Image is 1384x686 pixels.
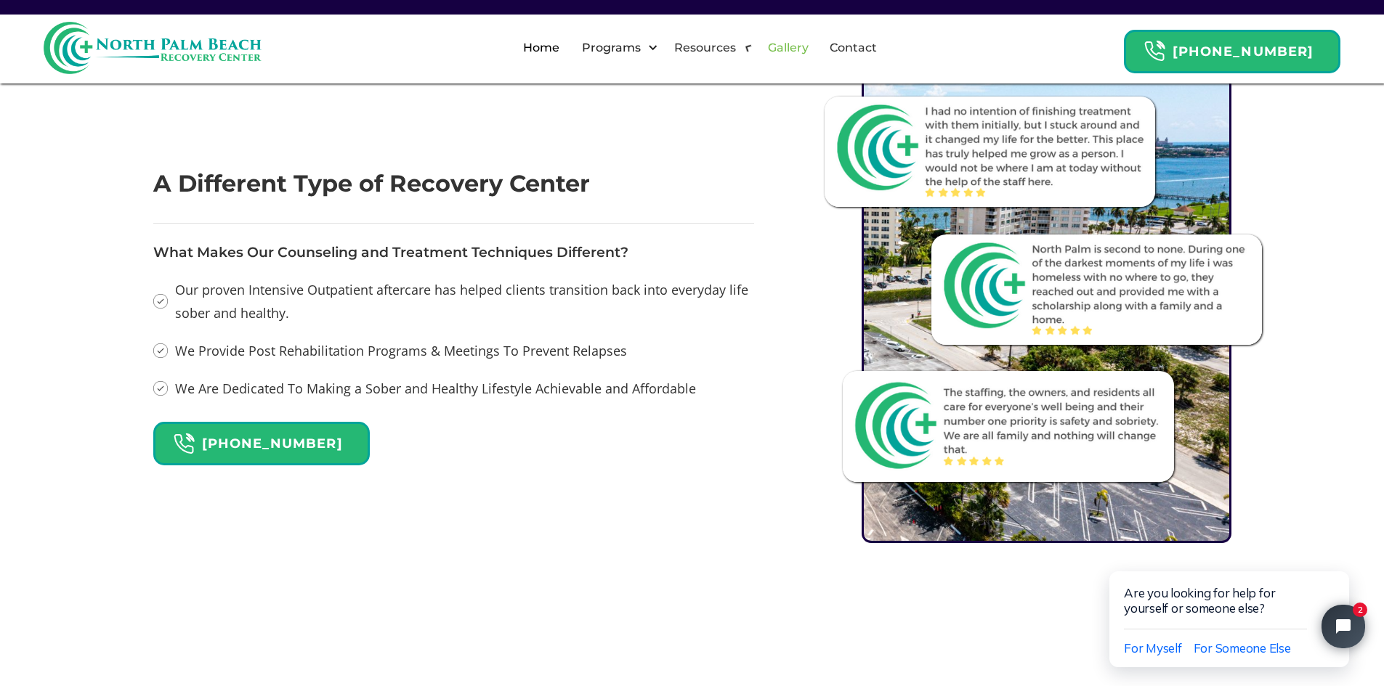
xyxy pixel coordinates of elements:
[202,436,343,452] strong: [PHONE_NUMBER]
[570,25,662,71] div: Programs
[821,25,886,71] a: Contact
[671,39,740,57] div: Resources
[759,25,817,71] a: Gallery
[153,415,370,465] a: Header Calendar Icons[PHONE_NUMBER]
[1124,23,1340,73] a: Header Calendar Icons[PHONE_NUMBER]
[843,371,1174,481] img: Review From North Palm Recovery Center 3
[1173,44,1314,60] strong: [PHONE_NUMBER]
[153,245,755,260] div: What Makes Our Counseling and Treatment Techniques Different?
[175,377,696,400] div: We Are Dedicated To Making a Sober and Healthy Lifestyle Achievable and Affordable
[173,433,195,455] img: Header Calendar Icons
[662,25,757,71] div: Resources
[931,234,1262,345] img: Review From North Palm Recovery Center 2
[825,97,1155,207] img: Review From North Palm Recovery Center 1
[175,339,627,362] div: We Provide Post Rehabilitation Programs & Meetings To Prevent Relapses
[1079,525,1384,686] iframe: Tidio Chat
[578,39,644,57] div: Programs
[153,166,755,201] h2: A Different Type of Recovery Center
[175,278,755,324] div: Our proven Intensive Outpatient aftercare has helped clients transition back into everyday life s...
[1144,40,1165,62] img: Header Calendar Icons
[514,25,568,71] a: Home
